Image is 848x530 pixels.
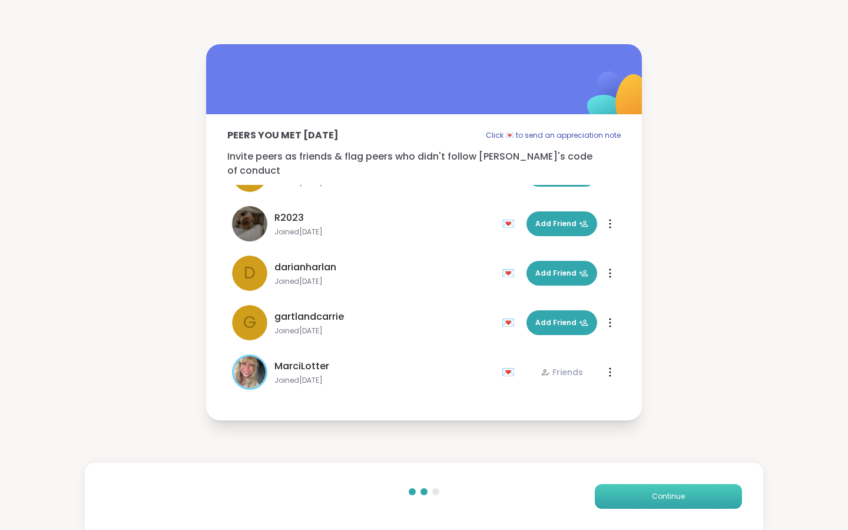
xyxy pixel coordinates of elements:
[227,128,339,143] p: Peers you met [DATE]
[274,211,304,225] span: R2023
[541,366,583,378] div: Friends
[227,150,621,178] p: Invite peers as friends & flag peers who didn't follow [PERSON_NAME]'s code of conduct
[274,376,495,385] span: Joined [DATE]
[535,268,588,279] span: Add Friend
[526,211,597,236] button: Add Friend
[274,277,495,286] span: Joined [DATE]
[502,264,519,283] div: 💌
[274,260,336,274] span: darianharlan
[502,313,519,332] div: 💌
[274,359,329,373] span: MarciLotter
[652,491,685,502] span: Continue
[595,484,742,509] button: Continue
[243,310,256,335] span: g
[486,128,621,143] p: Click 💌 to send an appreciation note
[535,218,588,229] span: Add Friend
[274,227,495,237] span: Joined [DATE]
[502,363,519,382] div: 💌
[244,261,256,286] span: d
[559,41,677,158] img: ShareWell Logomark
[526,310,597,335] button: Add Friend
[535,317,588,328] span: Add Friend
[502,214,519,233] div: 💌
[232,206,267,241] img: R2023
[274,310,344,324] span: gartlandcarrie
[234,356,266,388] img: MarciLotter
[274,326,495,336] span: Joined [DATE]
[526,261,597,286] button: Add Friend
